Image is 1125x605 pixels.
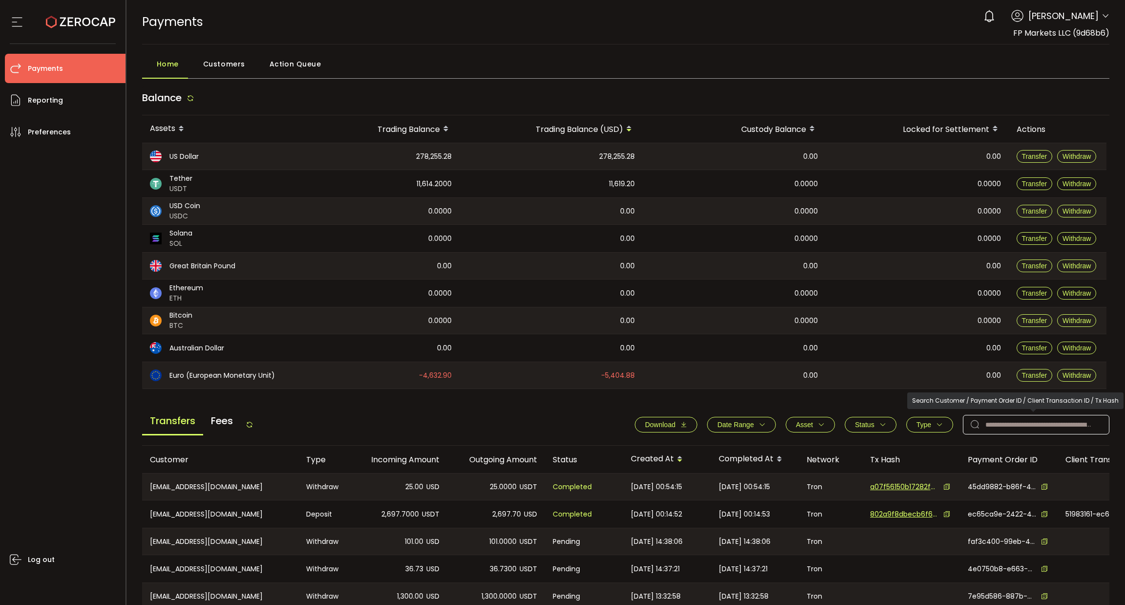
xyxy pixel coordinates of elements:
div: [EMAIL_ADDRESS][DOMAIN_NAME] [142,500,298,528]
span: USDT [422,509,439,520]
div: Customer [142,454,298,465]
img: usdt_portfolio.svg [150,178,162,190]
div: Chat Widget [1076,558,1125,605]
button: Withdraw [1057,205,1096,217]
span: [PERSON_NAME] [1028,9,1099,22]
div: [EMAIL_ADDRESS][DOMAIN_NAME] [142,555,298,583]
img: aud_portfolio.svg [150,342,162,354]
div: Trading Balance (USD) [459,121,643,137]
button: Withdraw [1057,314,1096,327]
div: Type [298,454,350,465]
span: Tether [169,173,192,184]
button: Withdraw [1057,232,1096,245]
span: Bitcoin [169,310,192,321]
span: 0.00 [803,151,818,162]
span: 25.0000 [490,481,517,493]
span: -5,404.88 [601,370,635,381]
span: 1,300.0000 [481,591,517,602]
button: Transfer [1017,150,1053,163]
button: Transfer [1017,369,1053,382]
span: Date Range [717,421,754,429]
span: ETH [169,293,203,303]
span: USDT [520,536,537,547]
div: Incoming Amount [350,454,447,465]
span: Balance [142,91,182,105]
div: Assets [142,121,293,137]
span: 0.0000 [428,206,452,217]
span: Withdraw [1062,289,1091,297]
span: 0.00 [620,206,635,217]
span: 36.73 [405,563,423,575]
span: -4,632.90 [419,370,452,381]
span: 101.0000 [489,536,517,547]
button: Withdraw [1057,287,1096,300]
span: US Dollar [169,151,199,162]
span: USDT [520,591,537,602]
span: Reporting [28,93,63,108]
img: gbp_portfolio.svg [150,260,162,272]
span: 0.00 [803,343,818,354]
span: 0.00 [986,370,1001,381]
span: Asset [796,421,813,429]
span: 7e95d586-887b-4556-ab06-842a89607e4a [968,591,1036,602]
span: 0.00 [986,343,1001,354]
div: [EMAIL_ADDRESS][DOMAIN_NAME] [142,528,298,555]
span: Withdraw [1062,207,1091,215]
div: Tron [799,474,862,500]
button: Transfer [1017,287,1053,300]
span: 0.00 [986,151,1001,162]
span: [DATE] 00:54:15 [631,481,682,493]
button: Date Range [707,417,776,432]
span: Transfer [1022,152,1047,160]
button: Withdraw [1057,369,1096,382]
span: USD Coin [169,201,200,211]
span: [DATE] 00:54:15 [719,481,770,493]
span: Ethereum [169,283,203,293]
button: Withdraw [1057,259,1096,272]
button: Withdraw [1057,150,1096,163]
div: Trading Balance [293,121,459,137]
button: Withdraw [1057,342,1096,354]
span: 0.0000 [978,315,1001,326]
span: Type [917,421,931,429]
div: [EMAIL_ADDRESS][DOMAIN_NAME] [142,474,298,500]
span: 0.0000 [794,288,818,299]
span: [DATE] 00:14:52 [631,509,682,520]
span: Transfer [1022,207,1047,215]
div: Tron [799,555,862,583]
button: Type [906,417,953,432]
button: Transfer [1017,205,1053,217]
span: 278,255.28 [416,151,452,162]
span: 0.0000 [794,233,818,244]
span: Customers [203,54,245,74]
span: USDT [520,563,537,575]
span: Pending [553,536,580,547]
button: Transfer [1017,314,1053,327]
span: Withdraw [1062,180,1091,188]
span: BTC [169,321,192,331]
span: 802a9f8dbecb6f606bbd266b8e1b5612c8ef4d28a0c19a0afba20bfaa749a519 [870,509,938,519]
span: Preferences [28,125,71,139]
span: Transfer [1022,371,1047,379]
span: 0.0000 [794,315,818,326]
span: 11,614.2000 [417,178,452,190]
div: Payment Order ID [960,454,1058,465]
span: Log out [28,553,55,567]
span: 0.00 [620,260,635,272]
span: 4e0750b8-e663-4f5c-983a-f509472dd204 [968,564,1036,574]
span: 0.0000 [978,233,1001,244]
button: Transfer [1017,342,1053,354]
span: Completed [553,509,592,520]
span: 0.0000 [428,315,452,326]
span: Withdraw [1062,262,1091,270]
span: [DATE] 14:37:21 [719,563,768,575]
span: USDT [520,481,537,493]
div: Actions [1009,124,1106,135]
div: Tron [799,528,862,555]
div: Withdraw [298,528,350,555]
button: Asset [786,417,835,432]
div: Tx Hash [862,454,960,465]
div: Deposit [298,500,350,528]
span: [DATE] 13:32:58 [719,591,769,602]
span: Withdraw [1062,152,1091,160]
